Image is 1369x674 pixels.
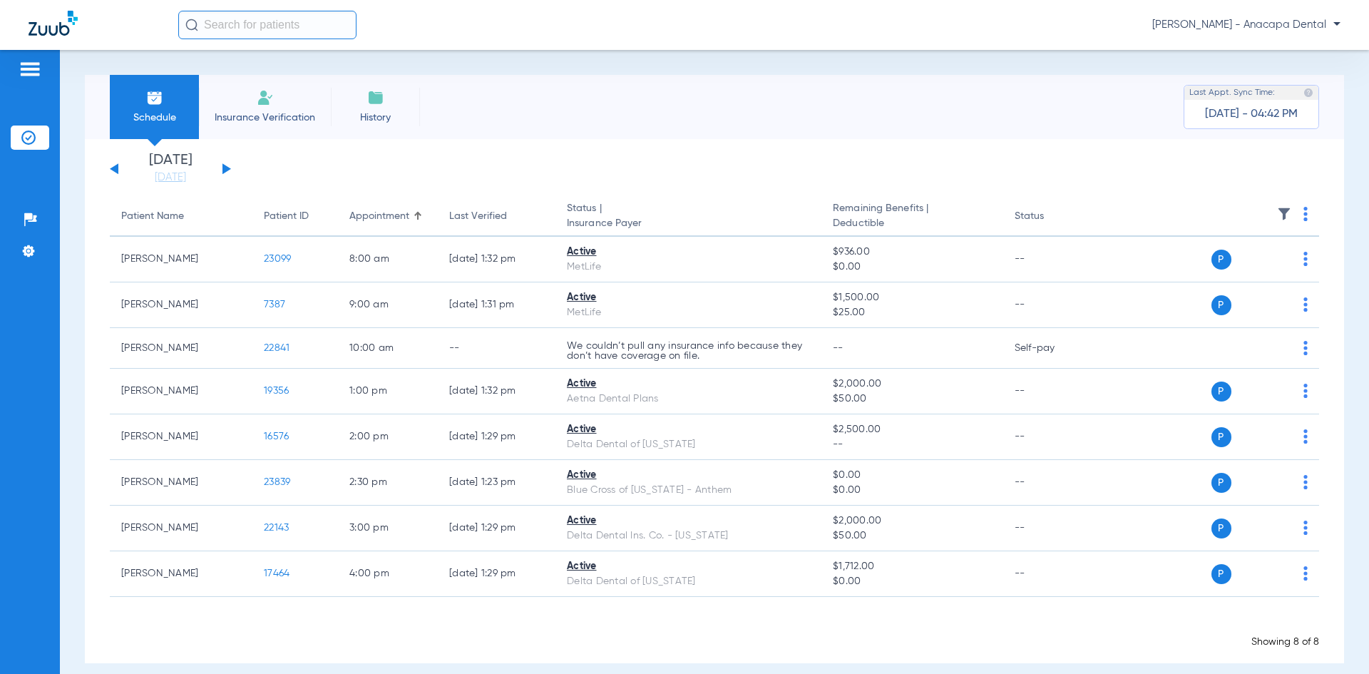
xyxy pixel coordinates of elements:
[257,89,274,106] img: Manual Insurance Verification
[833,529,991,543] span: $50.00
[833,343,844,353] span: --
[1303,429,1308,444] img: group-dot-blue.svg
[338,282,438,328] td: 9:00 AM
[264,209,327,224] div: Patient ID
[438,551,555,597] td: [DATE] 1:29 PM
[1303,566,1308,581] img: group-dot-blue.svg
[833,422,991,437] span: $2,500.00
[438,369,555,414] td: [DATE] 1:32 PM
[210,111,320,125] span: Insurance Verification
[1003,282,1099,328] td: --
[1003,237,1099,282] td: --
[19,61,41,78] img: hamburger-icon
[110,506,252,551] td: [PERSON_NAME]
[110,460,252,506] td: [PERSON_NAME]
[1205,107,1298,121] span: [DATE] - 04:42 PM
[567,468,810,483] div: Active
[128,153,213,185] li: [DATE]
[342,111,409,125] span: History
[1003,551,1099,597] td: --
[833,377,991,392] span: $2,000.00
[821,197,1003,237] th: Remaining Benefits |
[438,460,555,506] td: [DATE] 1:23 PM
[1303,207,1308,221] img: group-dot-blue.svg
[1303,384,1308,398] img: group-dot-blue.svg
[1211,564,1231,584] span: P
[833,574,991,589] span: $0.00
[1211,250,1231,270] span: P
[567,559,810,574] div: Active
[567,483,810,498] div: Blue Cross of [US_STATE] - Anthem
[1303,252,1308,266] img: group-dot-blue.svg
[1251,637,1319,647] span: Showing 8 of 8
[567,245,810,260] div: Active
[264,254,291,264] span: 23099
[833,559,991,574] span: $1,712.00
[338,237,438,282] td: 8:00 AM
[833,290,991,305] span: $1,500.00
[567,290,810,305] div: Active
[264,477,290,487] span: 23839
[1003,414,1099,460] td: --
[264,300,285,310] span: 7387
[1003,369,1099,414] td: --
[121,111,188,125] span: Schedule
[1189,86,1275,100] span: Last Appt. Sync Time:
[449,209,507,224] div: Last Verified
[438,506,555,551] td: [DATE] 1:29 PM
[185,19,198,31] img: Search Icon
[833,514,991,529] span: $2,000.00
[833,392,991,407] span: $50.00
[1303,521,1308,535] img: group-dot-blue.svg
[338,369,438,414] td: 1:00 PM
[1211,295,1231,315] span: P
[567,216,810,231] span: Insurance Payer
[567,574,810,589] div: Delta Dental of [US_STATE]
[338,460,438,506] td: 2:30 PM
[438,237,555,282] td: [DATE] 1:32 PM
[833,468,991,483] span: $0.00
[1303,475,1308,489] img: group-dot-blue.svg
[449,209,544,224] div: Last Verified
[1003,460,1099,506] td: --
[1211,473,1231,493] span: P
[567,514,810,529] div: Active
[110,328,252,369] td: [PERSON_NAME]
[110,282,252,328] td: [PERSON_NAME]
[567,260,810,275] div: MetLife
[567,392,810,407] div: Aetna Dental Plans
[833,260,991,275] span: $0.00
[1003,197,1099,237] th: Status
[567,305,810,320] div: MetLife
[438,414,555,460] td: [DATE] 1:29 PM
[567,529,810,543] div: Delta Dental Ins. Co. - [US_STATE]
[1211,519,1231,538] span: P
[833,216,991,231] span: Deductible
[438,282,555,328] td: [DATE] 1:31 PM
[110,414,252,460] td: [PERSON_NAME]
[438,328,555,369] td: --
[1303,297,1308,312] img: group-dot-blue.svg
[110,237,252,282] td: [PERSON_NAME]
[264,432,289,441] span: 16576
[264,523,289,533] span: 22143
[264,209,309,224] div: Patient ID
[29,11,78,36] img: Zuub Logo
[338,506,438,551] td: 3:00 PM
[110,369,252,414] td: [PERSON_NAME]
[338,328,438,369] td: 10:00 AM
[178,11,357,39] input: Search for patients
[264,386,289,396] span: 19356
[349,209,409,224] div: Appointment
[338,551,438,597] td: 4:00 PM
[121,209,241,224] div: Patient Name
[567,422,810,437] div: Active
[833,245,991,260] span: $936.00
[264,568,289,578] span: 17464
[1298,606,1369,674] iframe: Chat Widget
[1303,341,1308,355] img: group-dot-blue.svg
[349,209,426,224] div: Appointment
[338,414,438,460] td: 2:00 PM
[367,89,384,106] img: History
